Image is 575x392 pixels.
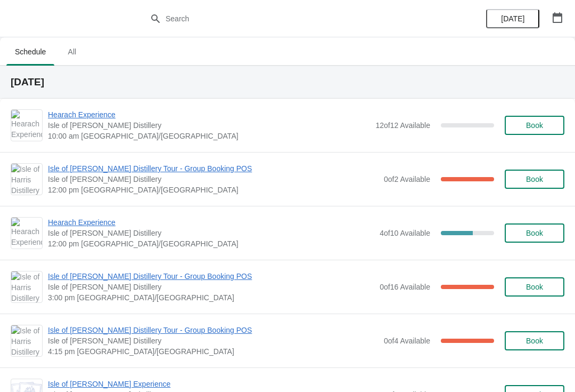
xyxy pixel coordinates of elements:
[11,110,42,141] img: Hearach Experience | Isle of Harris Distillery | 10:00 am Europe/London
[59,42,85,61] span: All
[526,175,543,183] span: Book
[384,337,430,345] span: 0 of 4 Available
[6,42,54,61] span: Schedule
[48,346,379,357] span: 4:15 pm [GEOGRAPHIC_DATA]/[GEOGRAPHIC_DATA]
[48,325,379,335] span: Isle of [PERSON_NAME] Distillery Tour - Group Booking POS
[48,282,374,292] span: Isle of [PERSON_NAME] Distillery
[48,335,379,346] span: Isle of [PERSON_NAME] Distillery
[380,283,430,291] span: 0 of 16 Available
[11,271,42,302] img: Isle of Harris Distillery Tour - Group Booking POS | Isle of Harris Distillery | 3:00 pm Europe/L...
[48,163,379,174] span: Isle of [PERSON_NAME] Distillery Tour - Group Booking POS
[48,109,370,120] span: Hearach Experience
[48,131,370,141] span: 10:00 am [GEOGRAPHIC_DATA]/[GEOGRAPHIC_DATA]
[11,164,42,195] img: Isle of Harris Distillery Tour - Group Booking POS | Isle of Harris Distillery | 12:00 pm Europe/...
[48,271,374,282] span: Isle of [PERSON_NAME] Distillery Tour - Group Booking POS
[505,223,564,243] button: Book
[48,120,370,131] span: Isle of [PERSON_NAME] Distillery
[486,9,539,28] button: [DATE]
[526,337,543,345] span: Book
[48,292,374,303] span: 3:00 pm [GEOGRAPHIC_DATA]/[GEOGRAPHIC_DATA]
[505,277,564,297] button: Book
[48,379,379,389] span: Isle of [PERSON_NAME] Experience
[526,121,543,130] span: Book
[48,174,379,185] span: Isle of [PERSON_NAME] Distillery
[48,238,374,249] span: 12:00 pm [GEOGRAPHIC_DATA]/[GEOGRAPHIC_DATA]
[505,331,564,350] button: Book
[48,185,379,195] span: 12:00 pm [GEOGRAPHIC_DATA]/[GEOGRAPHIC_DATA]
[384,175,430,183] span: 0 of 2 Available
[505,170,564,189] button: Book
[501,14,524,23] span: [DATE]
[11,325,42,356] img: Isle of Harris Distillery Tour - Group Booking POS | Isle of Harris Distillery | 4:15 pm Europe/L...
[48,228,374,238] span: Isle of [PERSON_NAME] Distillery
[375,121,430,130] span: 12 of 12 Available
[505,116,564,135] button: Book
[11,218,42,249] img: Hearach Experience | Isle of Harris Distillery | 12:00 pm Europe/London
[48,217,374,228] span: Hearach Experience
[526,283,543,291] span: Book
[380,229,430,237] span: 4 of 10 Available
[165,9,431,28] input: Search
[526,229,543,237] span: Book
[11,77,564,87] h2: [DATE]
